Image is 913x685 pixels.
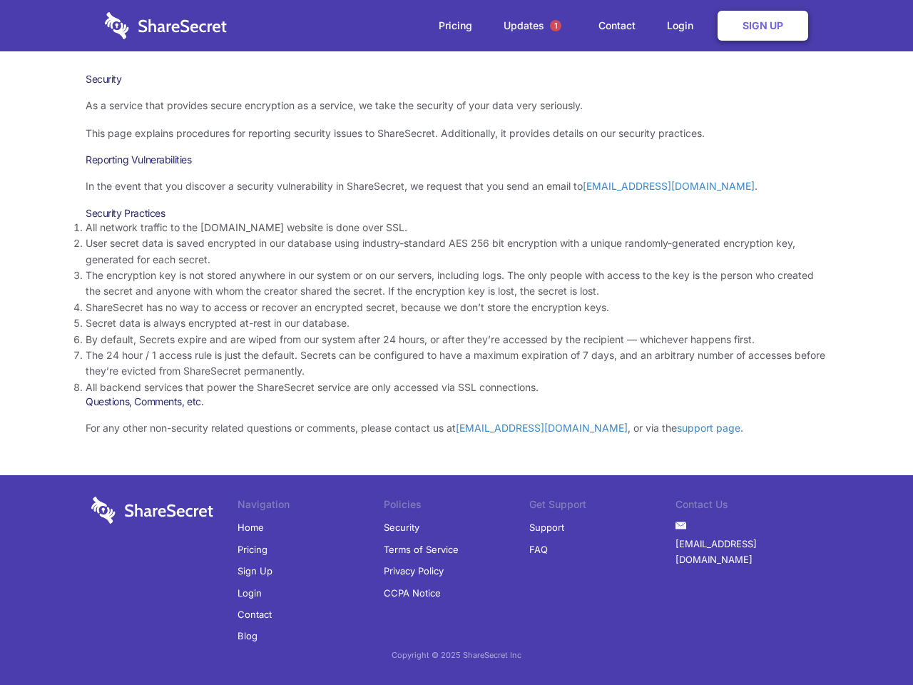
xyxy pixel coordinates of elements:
[86,395,827,408] h3: Questions, Comments, etc.
[456,422,628,434] a: [EMAIL_ADDRESS][DOMAIN_NAME]
[384,539,459,560] a: Terms of Service
[86,207,827,220] h3: Security Practices
[86,235,827,268] li: User secret data is saved encrypted in our database using industry-standard AES 256 bit encryptio...
[86,315,827,331] li: Secret data is always encrypted at-rest in our database.
[529,539,548,560] a: FAQ
[677,422,740,434] a: support page
[86,126,827,141] p: This page explains procedures for reporting security issues to ShareSecret. Additionally, it prov...
[583,180,755,192] a: [EMAIL_ADDRESS][DOMAIN_NAME]
[384,497,530,517] li: Policies
[529,517,564,538] a: Support
[718,11,808,41] a: Sign Up
[86,178,827,194] p: In the event that you discover a security vulnerability in ShareSecret, we request that you send ...
[238,560,272,582] a: Sign Up
[384,582,441,604] a: CCPA Notice
[529,497,675,517] li: Get Support
[86,300,827,315] li: ShareSecret has no way to access or recover an encrypted secret, because we don’t store the encry...
[675,533,822,571] a: [EMAIL_ADDRESS][DOMAIN_NAME]
[86,153,827,166] h3: Reporting Vulnerabilities
[238,604,272,625] a: Contact
[675,497,822,517] li: Contact Us
[238,497,384,517] li: Navigation
[424,4,486,48] a: Pricing
[238,539,267,560] a: Pricing
[91,497,213,524] img: logo-wordmark-white-trans-d4663122ce5f474addd5e946df7df03e33cb6a1c49d2221995e7729f52c070b2.svg
[86,380,827,395] li: All backend services that power the ShareSecret service are only accessed via SSL connections.
[86,73,827,86] h1: Security
[86,420,827,436] p: For any other non-security related questions or comments, please contact us at , or via the .
[86,347,827,380] li: The 24 hour / 1 access rule is just the default. Secrets can be configured to have a maximum expi...
[238,517,264,538] a: Home
[550,20,561,31] span: 1
[86,268,827,300] li: The encryption key is not stored anywhere in our system or on our servers, including logs. The on...
[384,517,419,538] a: Security
[653,4,715,48] a: Login
[238,625,257,646] a: Blog
[86,98,827,113] p: As a service that provides secure encryption as a service, we take the security of your data very...
[105,12,227,39] img: logo-wordmark-white-trans-d4663122ce5f474addd5e946df7df03e33cb6a1c49d2221995e7729f52c070b2.svg
[86,220,827,235] li: All network traffic to the [DOMAIN_NAME] website is done over SSL.
[238,582,262,604] a: Login
[86,332,827,347] li: By default, Secrets expire and are wiped from our system after 24 hours, or after they’re accesse...
[384,560,444,582] a: Privacy Policy
[584,4,650,48] a: Contact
